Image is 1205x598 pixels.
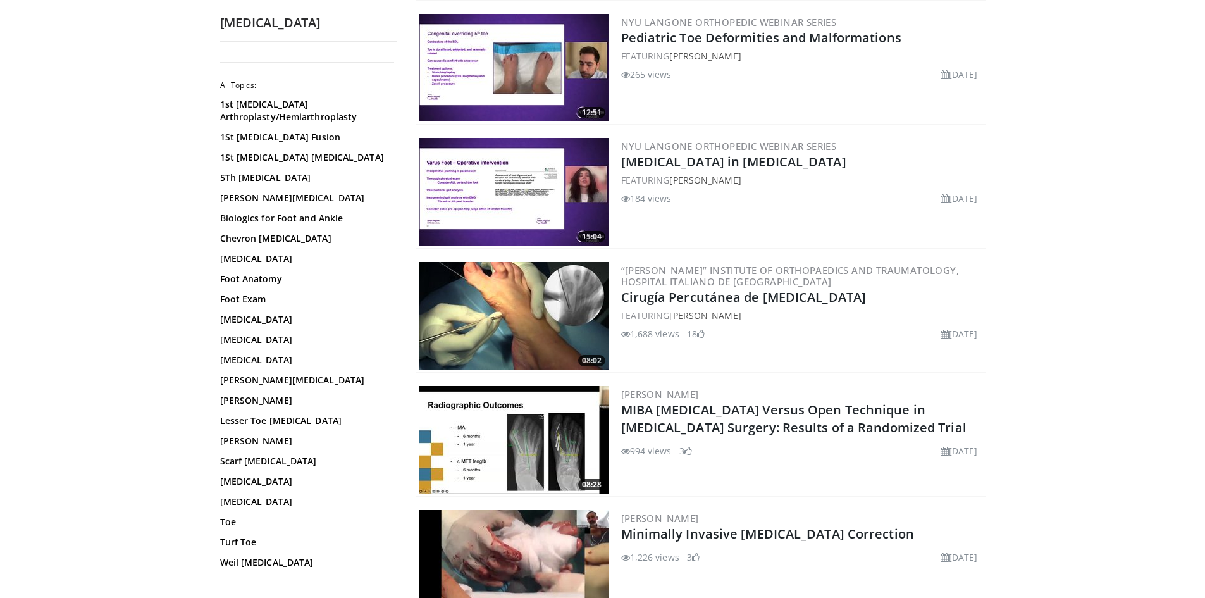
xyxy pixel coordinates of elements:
a: [MEDICAL_DATA] [220,495,391,508]
a: [PERSON_NAME] [669,50,741,62]
a: Turf Toe [220,536,391,549]
a: [MEDICAL_DATA] [220,252,391,265]
a: 08:28 [419,386,609,494]
a: [MEDICAL_DATA] [220,333,391,346]
span: 08:28 [578,479,605,490]
li: 3 [679,444,692,458]
li: [DATE] [941,327,978,340]
img: 9e83cd5b-52a6-4c7e-8070-ded1178a6d2d.300x170_q85_crop-smart_upscale.jpg [419,138,609,246]
a: [PERSON_NAME] [669,174,741,186]
li: [DATE] [941,68,978,81]
a: Foot Anatomy [220,273,391,285]
a: 12:51 [419,14,609,121]
a: 15:04 [419,138,609,246]
a: Scarf [MEDICAL_DATA] [220,455,391,468]
a: “[PERSON_NAME]” Institute of Orthopaedics and Traumatology, Hospital Italiano de [GEOGRAPHIC_DATA] [621,264,960,288]
a: NYU Langone Orthopedic Webinar Series [621,16,837,28]
li: 1,226 views [621,551,679,564]
a: MIBA [MEDICAL_DATA] Versus Open Technique in [MEDICAL_DATA] Surgery: Results of a Randomized Trial [621,401,967,436]
a: [PERSON_NAME][MEDICAL_DATA] [220,374,391,387]
h2: [MEDICAL_DATA] [220,15,397,31]
li: [DATE] [941,551,978,564]
img: d9fc06ee-4feb-4e18-8bd7-4d6fb7c85d2e.300x170_q85_crop-smart_upscale.jpg [419,262,609,370]
span: 12:51 [578,107,605,118]
span: 08:02 [578,355,605,366]
a: [MEDICAL_DATA] [220,354,391,366]
li: 18 [687,327,705,340]
a: NYU Langone Orthopedic Webinar Series [621,140,837,153]
a: [PERSON_NAME][MEDICAL_DATA] [220,192,391,204]
li: 184 views [621,192,672,205]
img: 586e65c9-d946-418c-97d9-1b48adc6ddc9.300x170_q85_crop-smart_upscale.jpg [419,14,609,121]
a: Minimally Invasive [MEDICAL_DATA] Correction [621,525,914,542]
li: 994 views [621,444,672,458]
a: Weil [MEDICAL_DATA] [220,556,391,569]
a: [PERSON_NAME] [669,309,741,321]
li: [DATE] [941,444,978,458]
a: Cirugía Percutánea de [MEDICAL_DATA] [621,289,867,306]
a: [MEDICAL_DATA] in [MEDICAL_DATA] [621,153,846,170]
a: Lesser Toe [MEDICAL_DATA] [220,414,391,427]
a: Chevron [MEDICAL_DATA] [220,232,391,245]
a: Biologics for Foot and Ankle [220,212,391,225]
a: 5Th [MEDICAL_DATA] [220,171,391,184]
a: 1St [MEDICAL_DATA] Fusion [220,131,391,144]
span: 15:04 [578,231,605,242]
a: [PERSON_NAME] [621,512,699,525]
a: 08:02 [419,262,609,370]
a: [PERSON_NAME] [220,435,391,447]
div: FEATURING [621,49,983,63]
div: FEATURING [621,309,983,322]
a: [PERSON_NAME] [220,394,391,407]
a: Foot Exam [220,293,391,306]
li: 265 views [621,68,672,81]
a: 1St [MEDICAL_DATA] [MEDICAL_DATA] [220,151,391,164]
li: 1,688 views [621,327,679,340]
a: [MEDICAL_DATA] [220,313,391,326]
a: Toe [220,516,391,528]
a: 1st [MEDICAL_DATA] Arthroplasty/Hemiarthroplasty [220,98,391,123]
h2: All Topics: [220,80,394,90]
a: [MEDICAL_DATA] [220,475,391,488]
li: 3 [687,551,700,564]
div: FEATURING [621,173,983,187]
a: [PERSON_NAME] [621,388,699,401]
img: 705231cc-ea8f-4a72-8f9c-59fec869172d.300x170_q85_crop-smart_upscale.jpg [419,386,609,494]
a: Pediatric Toe Deformities and Malformations [621,29,901,46]
li: [DATE] [941,192,978,205]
